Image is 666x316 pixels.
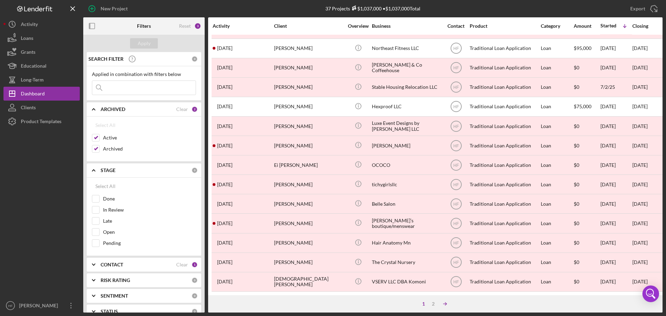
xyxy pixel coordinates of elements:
button: Loans [3,31,80,45]
button: New Project [83,2,135,16]
time: 2025-07-15 19:02 [217,65,232,70]
div: [DATE] [600,175,632,194]
button: Activity [3,17,80,31]
div: $0 [574,136,600,155]
div: Export [630,2,645,16]
div: [DATE] [600,234,632,252]
div: Product [470,23,539,29]
button: Dashboard [3,87,80,101]
div: Traditional Loan Application [470,214,539,232]
button: Select All [92,118,119,132]
div: Select All [95,118,116,132]
div: Loan [541,117,573,135]
div: Clear [176,106,188,112]
button: Grants [3,45,80,59]
b: ARCHIVED [101,106,125,112]
div: Traditional Loan Application [470,195,539,213]
time: 2025-06-23 16:10 [217,201,232,207]
time: [DATE] [632,201,648,207]
time: 2025-07-01 19:40 [217,143,232,148]
time: [DATE] [632,240,648,246]
div: [DEMOGRAPHIC_DATA][PERSON_NAME] [274,273,343,291]
text: HF [453,46,459,51]
span: $95,000 [574,45,591,51]
b: SENTIMENT [101,293,128,299]
button: Export [623,2,663,16]
div: Traditional Loan Application [470,234,539,252]
time: 2025-07-11 00:57 [217,84,232,90]
label: Archived [103,145,196,152]
time: [DATE] [632,181,648,187]
div: 2 [428,301,438,307]
time: [DATE] [632,45,648,51]
text: HF [453,163,459,168]
div: Overview [345,23,371,29]
div: [DATE] [600,39,632,58]
b: STATUS [101,309,118,314]
div: Educational [21,59,46,75]
div: Product Templates [21,114,61,130]
label: Open [103,229,196,236]
div: Grants [21,45,35,61]
div: Traditional Loan Application [470,273,539,291]
div: Loan [541,175,573,194]
time: [DATE] [632,123,648,129]
text: HF [453,280,459,284]
label: Late [103,217,196,224]
time: [DATE] [632,259,648,265]
div: New Project [101,2,128,16]
div: Luxe Event Designs by [PERSON_NAME] LLC [372,117,441,135]
div: Traditional Loan Application [470,136,539,155]
div: $1,037,000 [350,6,382,11]
div: Loan [541,156,573,174]
div: Dashboard [21,87,45,102]
button: Select All [92,179,119,193]
div: $0 [574,117,600,135]
time: [DATE] [632,279,648,284]
div: Amount [574,23,600,29]
time: [DATE] [632,162,648,168]
div: [DATE] [600,136,632,155]
div: Traditional Loan Application [470,97,539,116]
div: [DATE] [600,117,632,135]
div: $0 [574,214,600,232]
div: Hexproof LLC [372,97,441,116]
div: Loan [541,59,573,77]
time: [DATE] [632,143,648,148]
div: [PERSON_NAME] [274,117,343,135]
div: 7/2/25 [600,78,632,96]
div: [PERSON_NAME] [274,78,343,96]
div: $0 [574,253,600,272]
div: Reset [179,23,191,29]
span: $75,000 [574,103,591,109]
div: 2 [191,106,198,112]
time: 2025-05-30 16:40 [217,259,232,265]
b: Filters [137,23,151,29]
div: [PERSON_NAME] [274,97,343,116]
text: HF [453,260,459,265]
time: 2025-08-26 15:47 [217,104,232,109]
div: Hair Anatomy Mn [372,234,441,252]
div: $0 [574,59,600,77]
div: Loan [541,136,573,155]
time: [DATE] [632,220,648,226]
b: RISK RATING [101,277,130,283]
text: HF [453,104,459,109]
div: Apply [138,38,151,49]
div: 0 [191,293,198,299]
div: 3 [194,23,201,29]
text: HF [453,143,459,148]
div: Traditional Loan Application [470,253,539,272]
div: Contact [443,23,469,29]
div: Loan [541,78,573,96]
label: In Review [103,206,196,213]
button: Product Templates [3,114,80,128]
div: 37 Projects • $1,037,000 Total [325,6,420,11]
time: 2025-08-29 00:32 [217,45,232,51]
time: 2025-07-02 00:00 [217,162,232,168]
text: HF [453,182,459,187]
button: Long-Term [3,73,80,87]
